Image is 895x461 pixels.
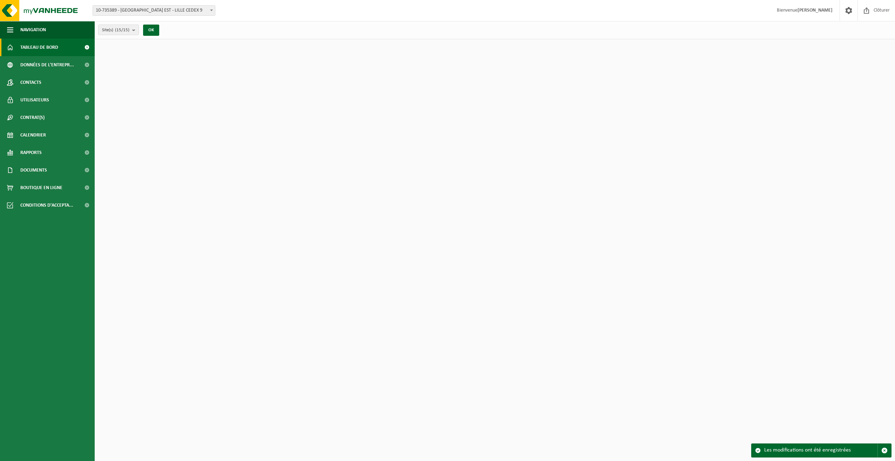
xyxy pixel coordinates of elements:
span: Conditions d'accepta... [20,196,73,214]
span: Navigation [20,21,46,39]
span: Site(s) [102,25,129,35]
div: Les modifications ont été enregistrées [764,444,877,457]
span: Contacts [20,74,41,91]
span: 10-735389 - SUEZ RV NORD EST - LILLE CEDEX 9 [93,5,215,16]
button: Site(s)(15/15) [98,25,139,35]
span: Rapports [20,144,42,161]
span: Documents [20,161,47,179]
count: (15/15) [115,28,129,32]
span: Boutique en ligne [20,179,62,196]
strong: [PERSON_NAME] [798,8,833,13]
span: 10-735389 - SUEZ RV NORD EST - LILLE CEDEX 9 [93,6,215,15]
span: Données de l'entrepr... [20,56,74,74]
button: OK [143,25,159,36]
span: Contrat(s) [20,109,45,126]
span: Calendrier [20,126,46,144]
span: Utilisateurs [20,91,49,109]
span: Tableau de bord [20,39,58,56]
